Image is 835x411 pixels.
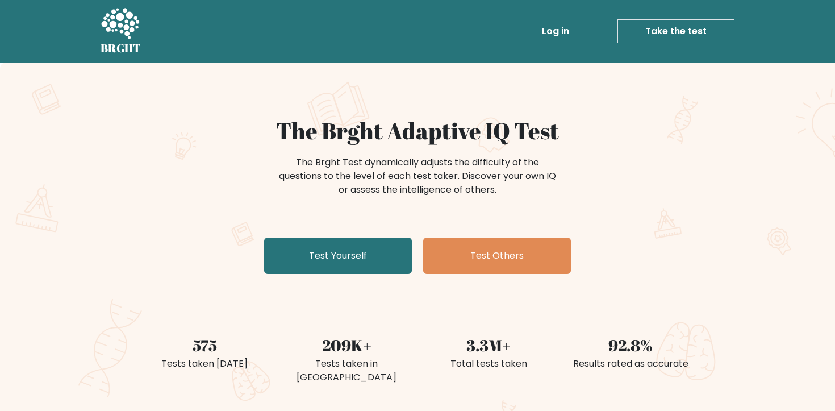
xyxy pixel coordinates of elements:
[282,357,411,384] div: Tests taken in [GEOGRAPHIC_DATA]
[275,156,560,197] div: The Brght Test dynamically adjusts the difficulty of the questions to the level of each test take...
[101,41,141,55] h5: BRGHT
[101,5,141,58] a: BRGHT
[140,333,269,357] div: 575
[617,19,734,43] a: Take the test
[140,117,695,144] h1: The Brght Adaptive IQ Test
[423,238,571,274] a: Test Others
[140,357,269,371] div: Tests taken [DATE]
[424,357,553,371] div: Total tests taken
[424,333,553,357] div: 3.3M+
[282,333,411,357] div: 209K+
[566,357,695,371] div: Results rated as accurate
[537,20,574,43] a: Log in
[264,238,412,274] a: Test Yourself
[566,333,695,357] div: 92.8%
